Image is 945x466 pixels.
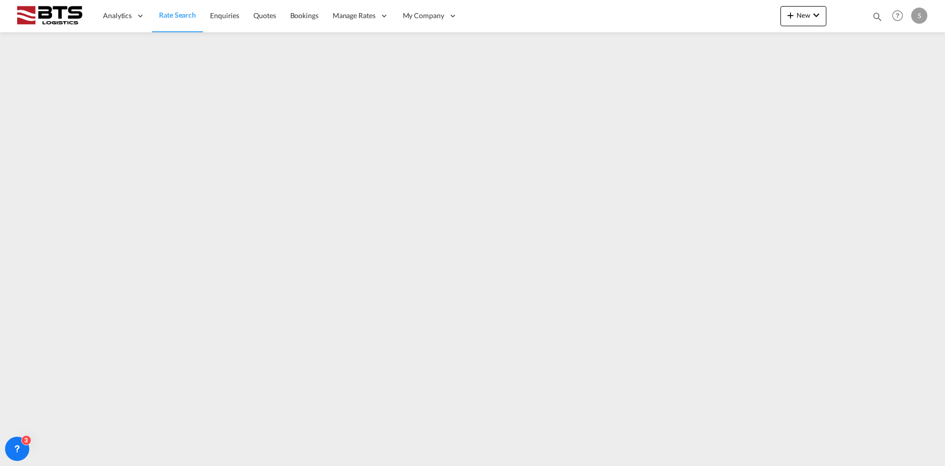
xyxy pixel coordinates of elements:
[333,11,376,21] span: Manage Rates
[889,7,911,25] div: Help
[780,6,826,26] button: icon-plus 400-fgNewicon-chevron-down
[872,11,883,22] md-icon: icon-magnify
[784,11,822,19] span: New
[159,11,196,19] span: Rate Search
[889,7,906,24] span: Help
[403,11,444,21] span: My Company
[290,11,319,20] span: Bookings
[253,11,276,20] span: Quotes
[810,9,822,21] md-icon: icon-chevron-down
[872,11,883,26] div: icon-magnify
[784,9,797,21] md-icon: icon-plus 400-fg
[103,11,132,21] span: Analytics
[911,8,927,24] div: S
[210,11,239,20] span: Enquiries
[15,5,83,27] img: cdcc71d0be7811ed9adfbf939d2aa0e8.png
